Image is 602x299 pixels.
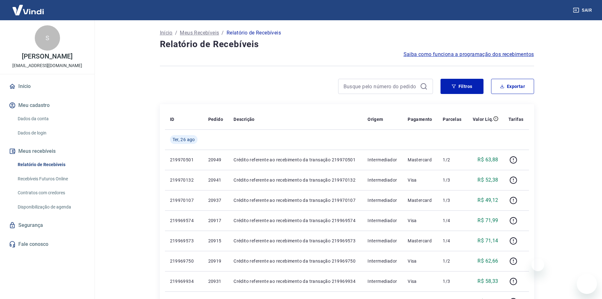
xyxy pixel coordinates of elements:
a: Saiba como funciona a programação dos recebimentos [404,51,534,58]
a: Início [8,79,87,93]
p: Visa [408,217,433,224]
p: 219969573 [170,238,198,244]
span: Ter, 26 ago [173,136,195,143]
p: 20917 [208,217,224,224]
input: Busque pelo número do pedido [344,82,417,91]
p: 1/4 [443,217,462,224]
p: R$ 71,14 [477,237,498,245]
a: Início [160,29,173,37]
h4: Relatório de Recebíveis [160,38,534,51]
p: 219969750 [170,258,198,264]
p: Intermediador [368,157,398,163]
p: 1/3 [443,278,462,284]
p: Intermediador [368,197,398,203]
a: Relatório de Recebíveis [15,158,87,171]
p: 20941 [208,177,224,183]
p: Mastercard [408,238,433,244]
p: Crédito referente ao recebimento da transação 219969934 [234,278,357,284]
p: 219970107 [170,197,198,203]
p: [EMAIL_ADDRESS][DOMAIN_NAME] [12,62,82,69]
p: ID [170,116,174,122]
a: Disponibilização de agenda [15,201,87,214]
p: R$ 71,99 [477,217,498,224]
p: Intermediador [368,238,398,244]
p: R$ 62,66 [477,257,498,265]
p: Mastercard [408,157,433,163]
p: Parcelas [443,116,461,122]
p: R$ 58,33 [477,277,498,285]
p: [PERSON_NAME] [22,53,72,60]
p: Crédito referente ao recebimento da transação 219969750 [234,258,357,264]
p: R$ 52,38 [477,176,498,184]
p: Pedido [208,116,223,122]
div: S [35,25,60,51]
a: Recebíveis Futuros Online [15,172,87,185]
p: R$ 63,88 [477,156,498,164]
p: Intermediador [368,177,398,183]
p: Tarifas [508,116,524,122]
p: 219969574 [170,217,198,224]
p: Origem [368,116,383,122]
p: 1/3 [443,197,462,203]
a: Fale conosco [8,237,87,251]
button: Meus recebíveis [8,144,87,158]
p: Crédito referente ao recebimento da transação 219969574 [234,217,357,224]
button: Exportar [491,79,534,94]
p: Visa [408,258,433,264]
img: Vindi [8,0,49,20]
p: Crédito referente ao recebimento da transação 219970501 [234,157,357,163]
iframe: Fechar mensagem [532,259,544,271]
iframe: Botão para abrir a janela de mensagens [577,274,597,294]
p: 1/4 [443,238,462,244]
p: 1/2 [443,258,462,264]
a: Meus Recebíveis [180,29,219,37]
p: 1/2 [443,157,462,163]
p: Intermediador [368,258,398,264]
p: Crédito referente ao recebimento da transação 219970132 [234,177,357,183]
p: Valor Líq. [473,116,493,122]
p: / [222,29,224,37]
p: R$ 49,12 [477,196,498,204]
p: Intermediador [368,278,398,284]
p: 20915 [208,238,224,244]
p: Pagamento [408,116,432,122]
p: Intermediador [368,217,398,224]
p: Crédito referente ao recebimento da transação 219970107 [234,197,357,203]
a: Dados de login [15,127,87,140]
p: 20919 [208,258,224,264]
p: Crédito referente ao recebimento da transação 219969573 [234,238,357,244]
p: 219970501 [170,157,198,163]
p: 1/3 [443,177,462,183]
p: 20949 [208,157,224,163]
button: Meu cadastro [8,98,87,112]
button: Filtros [441,79,483,94]
p: 20931 [208,278,224,284]
p: Relatório de Recebíveis [227,29,281,37]
p: 20937 [208,197,224,203]
p: Mastercard [408,197,433,203]
p: 219970132 [170,177,198,183]
p: Descrição [234,116,255,122]
p: / [175,29,177,37]
a: Dados da conta [15,112,87,125]
p: Visa [408,278,433,284]
a: Contratos com credores [15,186,87,199]
a: Segurança [8,218,87,232]
p: Visa [408,177,433,183]
button: Sair [572,4,594,16]
p: 219969934 [170,278,198,284]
